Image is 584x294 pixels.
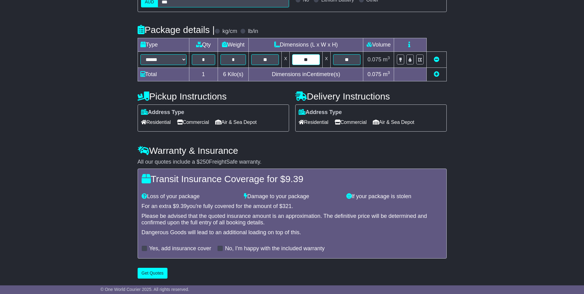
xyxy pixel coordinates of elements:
td: Dimensions in Centimetre(s) [249,68,363,81]
span: 9.39 [176,203,187,209]
span: 6 [223,71,226,77]
span: m [383,71,390,77]
span: © One World Courier 2025. All rights reserved. [100,287,189,292]
span: Commercial [177,117,209,127]
sup: 3 [388,55,390,60]
a: Add new item [434,71,439,77]
button: Get Quotes [138,268,168,279]
td: Volume [363,38,394,52]
h4: Package details | [138,25,215,35]
div: All our quotes include a $ FreightSafe warranty. [138,159,447,165]
span: Commercial [335,117,367,127]
label: Yes, add insurance cover [149,245,211,252]
div: If your package is stolen [343,193,446,200]
span: 250 [200,159,209,165]
h4: Delivery Instructions [295,91,447,101]
h4: Transit Insurance Coverage for $ [142,174,443,184]
span: Residential [141,117,171,127]
div: Dangerous Goods will lead to an additional loading on top of this. [142,229,443,236]
td: Qty [189,38,218,52]
div: Loss of your package [139,193,241,200]
div: For an extra $ you're fully covered for the amount of $ . [142,203,443,210]
td: Weight [218,38,249,52]
label: kg/cm [222,28,237,35]
td: Dimensions (L x W x H) [249,38,363,52]
span: 9.39 [285,174,303,184]
h4: Pickup Instructions [138,91,289,101]
td: x [322,52,330,68]
sup: 3 [388,70,390,75]
span: m [383,56,390,63]
span: 0.075 [368,56,381,63]
label: Address Type [141,109,184,116]
div: Damage to your package [241,193,343,200]
h4: Warranty & Insurance [138,145,447,156]
label: No, I'm happy with the included warranty [225,245,325,252]
span: 321 [282,203,292,209]
span: Air & Sea Depot [215,117,257,127]
label: lb/in [248,28,258,35]
label: Address Type [299,109,342,116]
td: 1 [189,68,218,81]
td: Total [138,68,189,81]
div: Please be advised that the quoted insurance amount is an approximation. The definitive price will... [142,213,443,226]
td: Kilo(s) [218,68,249,81]
td: Type [138,38,189,52]
span: Residential [299,117,328,127]
td: x [282,52,290,68]
span: Air & Sea Depot [373,117,414,127]
span: 0.075 [368,71,381,77]
a: Remove this item [434,56,439,63]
